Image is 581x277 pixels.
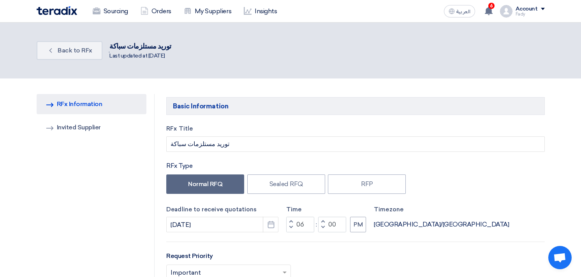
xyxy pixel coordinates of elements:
[456,9,470,14] span: العربية
[166,124,544,133] label: RFx Title
[166,251,213,261] label: Request Priority
[500,5,512,17] img: profile_test.png
[548,246,572,269] div: Open chat
[247,174,325,194] label: Sealed RFQ
[166,136,544,152] input: e.g. New ERP System, Server Visualization Project...
[37,38,545,63] div: .
[134,3,178,20] a: Orders
[178,3,238,20] a: My Suppliers
[58,47,92,54] span: Back to RFx
[166,161,544,171] div: RFx Type
[166,217,278,232] input: yyyy-mm-dd
[374,205,509,214] label: Timezone
[444,5,475,17] button: العربية
[350,217,366,232] button: PM
[286,217,314,232] input: Hours
[516,6,538,12] div: Account
[286,205,366,214] label: Time
[374,220,509,229] div: [GEOGRAPHIC_DATA]/[GEOGRAPHIC_DATA]
[86,3,134,20] a: Sourcing
[328,174,406,194] label: RFP
[166,205,278,214] label: Deadline to receive quotations
[516,12,545,16] div: Fady
[37,94,147,114] a: RFx Information
[314,220,318,229] div: :
[109,52,171,60] div: Last updated at [DATE]
[488,3,495,9] span: 6
[37,41,102,60] a: Back to RFx
[37,117,147,138] a: Invited Supplier
[318,217,346,232] input: Minutes
[238,3,283,20] a: Insights
[166,97,544,115] h5: Basic Information
[109,41,171,52] div: توريد مستلزمات سباكة
[166,174,244,194] label: Normal RFQ
[37,6,77,15] img: Teradix logo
